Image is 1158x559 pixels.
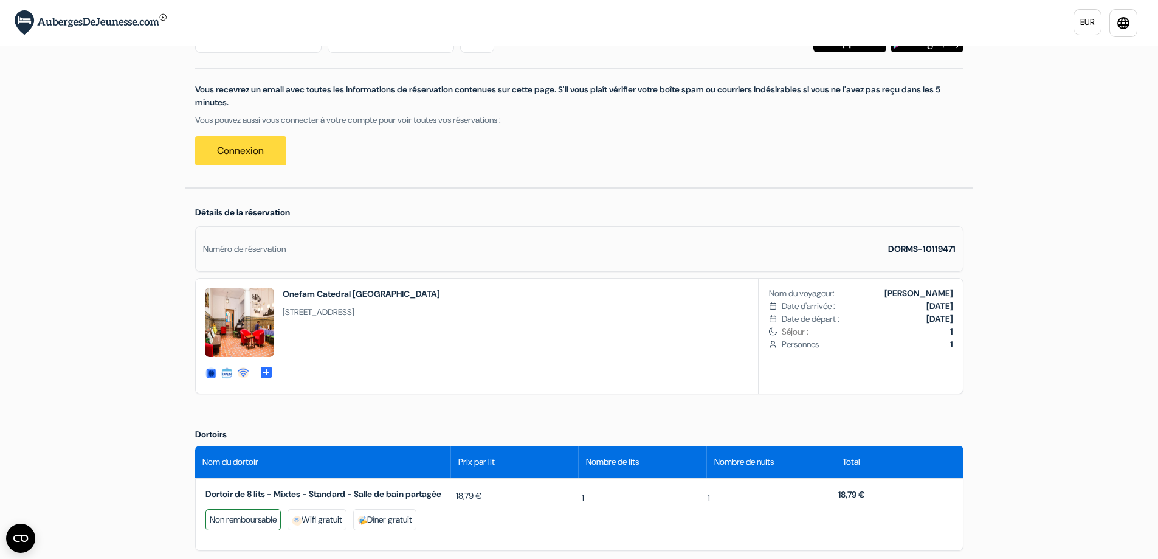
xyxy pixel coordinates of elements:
span: 18,79 € [838,489,865,500]
b: [PERSON_NAME] [884,288,953,299]
span: add_box [259,365,274,377]
div: Numéro de réservation [203,243,286,255]
div: Wifi gratuit [288,509,346,530]
a: add_box [259,364,274,377]
img: talk_with_your_fellows_relax_60859_15360504921875.jpg [205,288,274,357]
span: Nombre de nuits [714,456,774,468]
div: Dîner gratuit [353,509,416,530]
img: freeWifi.svg [292,516,302,526]
span: Date de départ : [782,313,839,325]
i: language [1116,16,1131,30]
a: EUR [1074,9,1101,35]
span: Dortoir de 8 lits - Mixtes - Standard - Salle de bain partagée [205,488,452,499]
img: freeBreakfast.svg [357,516,367,526]
span: Nom du dortoir [202,456,258,468]
a: language [1109,9,1137,37]
span: Dortoirs [195,429,227,440]
button: Ouvrir le widget CMP [6,524,35,553]
div: Non remboursable [205,509,281,530]
span: Nombre de lits [586,456,639,468]
span: Détails de la réservation [195,207,290,218]
b: [DATE] [926,300,953,311]
b: 1 [950,339,953,350]
p: Vous recevrez un email avec toutes les informations de réservation contenues sur cette page. S'il... [195,83,963,109]
img: AubergesDeJeunesse.com [15,10,167,35]
span: Personnes [782,338,953,351]
span: 1 [582,491,584,504]
strong: DORMS-10119471 [888,243,956,254]
b: 1 [950,326,953,337]
span: [STREET_ADDRESS] [283,306,440,319]
b: [DATE] [926,313,953,324]
h2: Onefam Catedral [GEOGRAPHIC_DATA] [283,288,440,300]
span: 1 [708,491,710,504]
span: Séjour : [782,325,953,338]
span: Total [843,456,860,468]
span: 18,79 € [456,490,482,502]
p: Vous pouvez aussi vous connecter à votre compte pour voir toutes vos réservations : [195,114,963,127]
span: Nom du voyageur: [769,287,835,300]
span: Date d'arrivée : [782,300,835,313]
span: Prix par lit [458,456,495,468]
a: Connexion [195,136,286,165]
